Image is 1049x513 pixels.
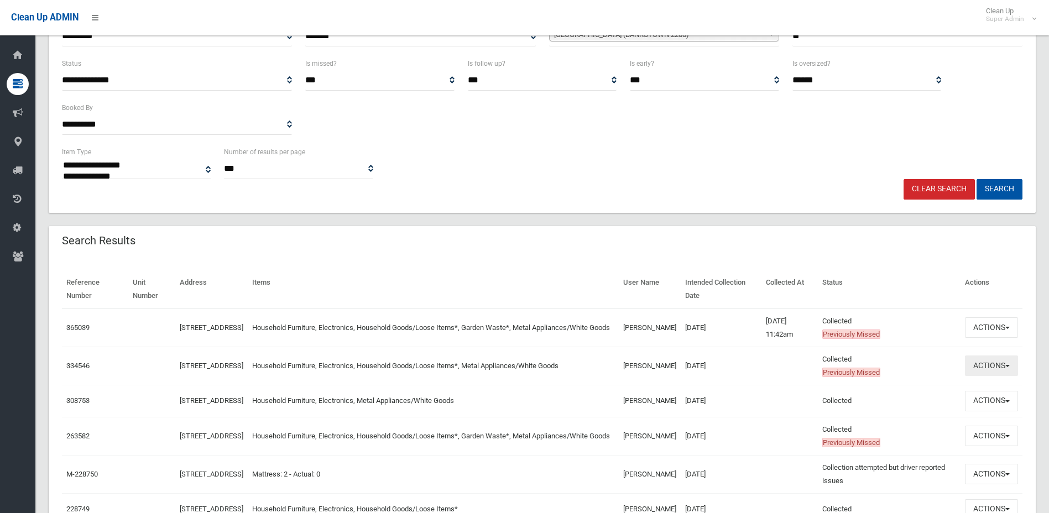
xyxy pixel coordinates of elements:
[619,455,681,493] td: [PERSON_NAME]
[62,270,128,308] th: Reference Number
[468,57,505,70] label: Is follow up?
[965,355,1018,376] button: Actions
[66,396,90,405] a: 308753
[986,15,1024,23] small: Super Admin
[822,368,880,377] span: Previously Missed
[128,270,175,308] th: Unit Number
[66,505,90,513] a: 228749
[62,57,81,70] label: Status
[681,270,761,308] th: Intended Collection Date
[965,317,1018,338] button: Actions
[248,347,619,385] td: Household Furniture, Electronics, Household Goods/Loose Items*, Metal Appliances/White Goods
[224,146,305,158] label: Number of results per page
[305,57,337,70] label: Is missed?
[11,12,79,23] span: Clean Up ADMIN
[681,455,761,493] td: [DATE]
[66,432,90,440] a: 263582
[619,270,681,308] th: User Name
[66,362,90,370] a: 334546
[630,57,654,70] label: Is early?
[977,179,1022,200] button: Search
[681,347,761,385] td: [DATE]
[761,270,817,308] th: Collected At
[965,464,1018,484] button: Actions
[180,505,243,513] a: [STREET_ADDRESS]
[792,57,831,70] label: Is oversized?
[619,308,681,347] td: [PERSON_NAME]
[965,426,1018,446] button: Actions
[818,308,961,347] td: Collected
[818,270,961,308] th: Status
[619,417,681,455] td: [PERSON_NAME]
[180,362,243,370] a: [STREET_ADDRESS]
[180,470,243,478] a: [STREET_ADDRESS]
[180,432,243,440] a: [STREET_ADDRESS]
[180,323,243,332] a: [STREET_ADDRESS]
[961,270,1022,308] th: Actions
[822,438,880,447] span: Previously Missed
[62,102,93,114] label: Booked By
[980,7,1035,23] span: Clean Up
[49,230,149,252] header: Search Results
[66,323,90,332] a: 365039
[904,179,975,200] a: Clear Search
[248,308,619,347] td: Household Furniture, Electronics, Household Goods/Loose Items*, Garden Waste*, Metal Appliances/W...
[619,385,681,417] td: [PERSON_NAME]
[681,308,761,347] td: [DATE]
[66,470,98,478] a: M-228750
[248,417,619,455] td: Household Furniture, Electronics, Household Goods/Loose Items*, Garden Waste*, Metal Appliances/W...
[965,391,1018,411] button: Actions
[818,417,961,455] td: Collected
[681,385,761,417] td: [DATE]
[619,347,681,385] td: [PERSON_NAME]
[62,146,91,158] label: Item Type
[818,385,961,417] td: Collected
[180,396,243,405] a: [STREET_ADDRESS]
[248,385,619,417] td: Household Furniture, Electronics, Metal Appliances/White Goods
[818,347,961,385] td: Collected
[175,270,248,308] th: Address
[761,308,817,347] td: [DATE] 11:42am
[248,455,619,493] td: Mattress: 2 - Actual: 0
[681,417,761,455] td: [DATE]
[822,329,880,339] span: Previously Missed
[818,455,961,493] td: Collection attempted but driver reported issues
[248,270,619,308] th: Items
